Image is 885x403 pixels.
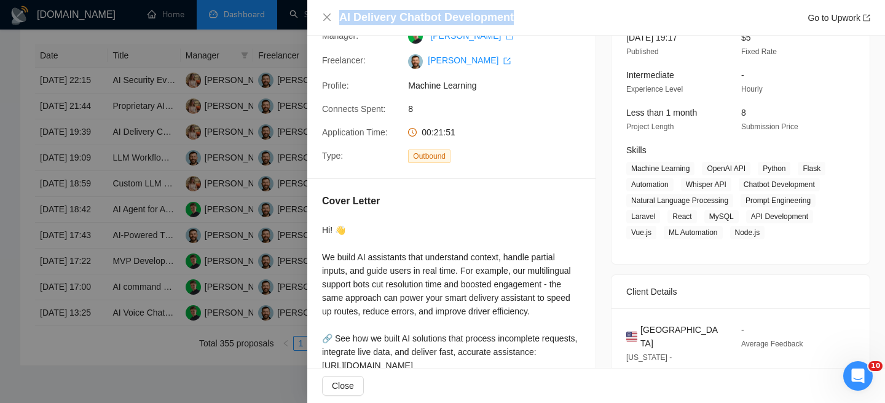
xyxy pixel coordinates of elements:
span: MySQL [704,210,739,223]
span: Python [758,162,790,175]
span: Flask [798,162,825,175]
span: Connects Spent: [322,104,386,114]
span: Intermediate [626,70,674,80]
a: [PERSON_NAME] export [428,55,511,65]
span: export [506,33,513,40]
span: Project Length [626,122,674,131]
iframe: Intercom live chat [843,361,873,391]
span: Average Feedback [741,340,803,348]
span: 00:21:51 [422,127,455,137]
span: export [503,57,511,65]
span: Close [332,379,354,393]
span: 8 [408,102,592,116]
span: Node.js [730,226,765,239]
img: c1-JWQDXWEy3CnA6sRtFzzU22paoDq5cZnWyBNc3HWqwvuW0qNnjm1CMP-YmbEEtPC [408,54,423,69]
span: $5 [741,33,751,42]
span: Outbound [408,150,450,163]
span: 8 [741,108,746,118]
span: Vue.js [626,226,656,239]
h5: Cover Letter [322,194,380,209]
span: Natural Language Processing [626,194,733,207]
span: [US_STATE] - [626,353,672,362]
span: [GEOGRAPHIC_DATA] [640,323,722,350]
button: Close [322,376,364,396]
button: Close [322,12,332,23]
span: [DATE] 19:17 [626,33,677,42]
span: Less than 1 month [626,108,697,118]
span: clock-circle [408,128,417,137]
span: Chatbot Development [739,178,820,191]
span: Prompt Engineering [741,194,816,207]
span: Submission Price [741,122,798,131]
span: 10 [868,361,883,371]
span: React [667,210,696,223]
span: Published [626,47,659,56]
span: Automation [626,178,674,191]
span: ML Automation [664,226,723,239]
span: close [322,12,332,22]
span: Experience Level [626,85,683,94]
span: Laravel [626,210,660,223]
span: Hourly [741,85,763,94]
img: 🇺🇸 [626,330,637,343]
span: - [741,70,744,80]
span: Freelancer: [322,55,366,65]
span: Manager: [322,31,358,41]
span: Application Time: [322,127,388,137]
div: Client Details [626,275,855,308]
h4: AI Delivery Chatbot Development [339,10,514,25]
span: Skills [626,145,647,155]
span: - [741,325,744,335]
span: Type: [322,151,343,161]
span: Profile: [322,81,349,90]
span: Machine Learning [626,162,694,175]
a: [PERSON_NAME] export [430,31,513,41]
span: Fixed Rate [741,47,777,56]
span: Machine Learning [408,79,592,92]
a: Go to Upworkexport [808,13,870,23]
span: OpenAI API [702,162,750,175]
span: API Development [746,210,813,223]
span: Whisper API [681,178,731,191]
span: export [863,14,870,22]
